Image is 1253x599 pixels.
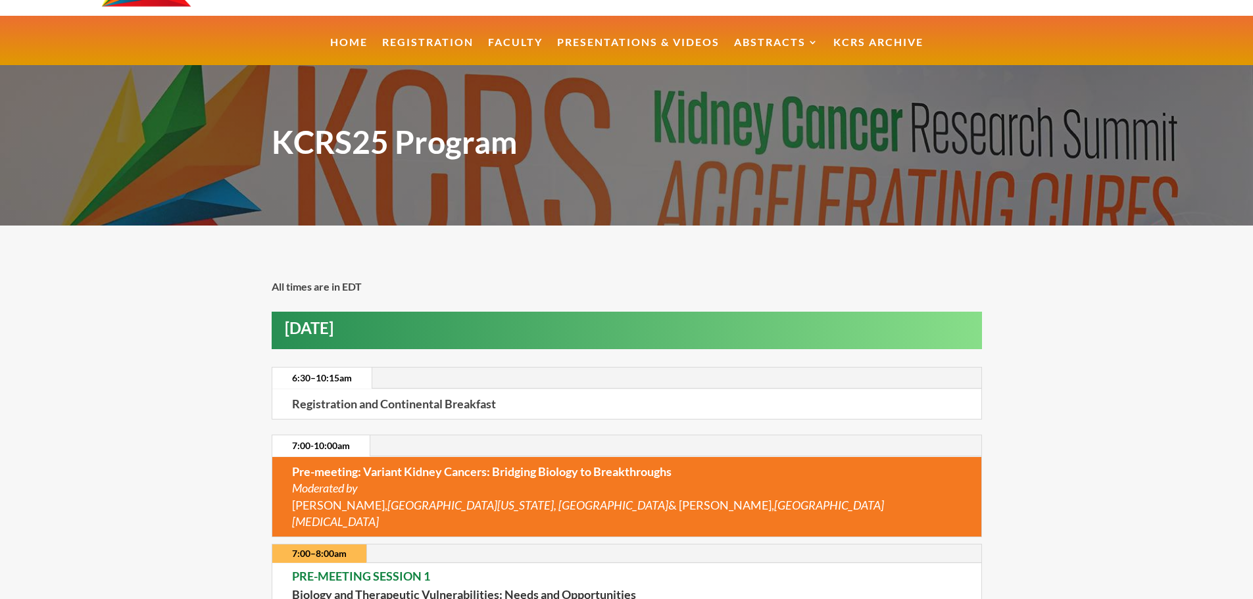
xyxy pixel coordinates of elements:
[292,498,884,529] em: [GEOGRAPHIC_DATA][MEDICAL_DATA]
[272,118,982,172] h1: KCRS25 Program
[285,320,982,343] h2: [DATE]
[272,435,370,456] a: 7:00-10:00am
[734,37,819,66] a: Abstracts
[272,279,982,295] p: All times are in EDT
[557,37,720,66] a: Presentations & Videos
[292,569,430,583] strong: PRE-MEETING SESSION 1
[292,464,962,530] p: [PERSON_NAME], & [PERSON_NAME],
[272,544,366,563] a: 7:00–8:00am
[488,37,543,66] a: Faculty
[330,37,368,66] a: Home
[292,396,496,411] strong: Registration and Continental Breakfast
[292,481,358,495] em: Moderated by
[833,37,923,66] a: KCRS Archive
[382,37,474,66] a: Registration
[387,498,668,512] em: [GEOGRAPHIC_DATA][US_STATE], [GEOGRAPHIC_DATA]
[292,464,672,479] strong: Pre-meeting: Variant Kidney Cancers: Bridging Biology to Breakthroughs
[272,368,372,389] a: 6:30–10:15am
